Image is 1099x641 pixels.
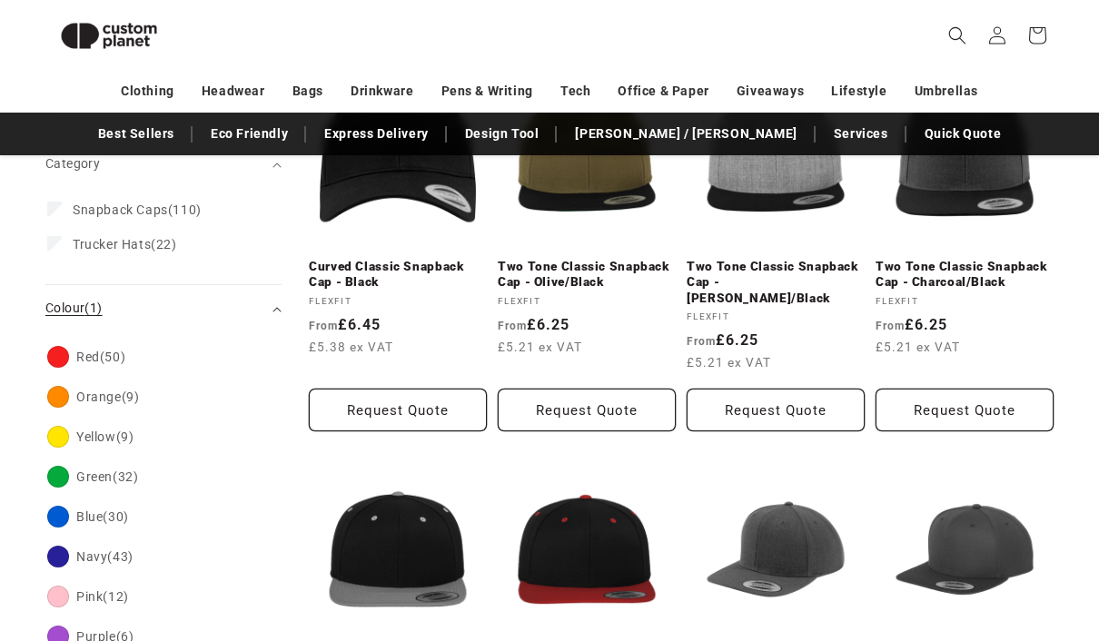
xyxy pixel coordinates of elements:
[45,156,100,171] span: Category
[687,259,865,307] a: Two Tone Classic Snapback Cap - [PERSON_NAME]/Black
[498,389,676,431] : Request Quote
[566,118,806,150] a: [PERSON_NAME] / [PERSON_NAME]
[618,75,708,107] a: Office & Paper
[73,236,177,252] span: (22)
[121,75,174,107] a: Clothing
[876,259,1054,291] a: Two Tone Classic Snapback Cap - Charcoal/Black
[309,389,487,431] button: Request Quote
[89,118,183,150] a: Best Sellers
[916,118,1011,150] a: Quick Quote
[73,202,168,217] span: Snapback Caps
[498,259,676,291] a: Two Tone Classic Snapback Cap - Olive/Black
[456,118,549,150] a: Design Tool
[687,389,865,431] : Request Quote
[45,7,173,64] img: Custom Planet
[45,141,282,187] summary: Category (0 selected)
[825,118,897,150] a: Services
[787,445,1099,641] iframe: Chat Widget
[202,75,265,107] a: Headwear
[45,285,282,331] summary: Colour (1 selected)
[915,75,978,107] a: Umbrellas
[309,259,487,291] a: Curved Classic Snapback Cap - Black
[351,75,413,107] a: Drinkware
[441,75,533,107] a: Pens & Writing
[937,15,977,55] summary: Search
[84,301,102,315] span: (1)
[73,237,151,251] span: Trucker Hats
[737,75,804,107] a: Giveaways
[45,301,103,315] span: Colour
[202,118,297,150] a: Eco Friendly
[560,75,590,107] a: Tech
[315,118,438,150] a: Express Delivery
[876,389,1054,431] : Request Quote
[831,75,886,107] a: Lifestyle
[73,202,202,218] span: (110)
[292,75,323,107] a: Bags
